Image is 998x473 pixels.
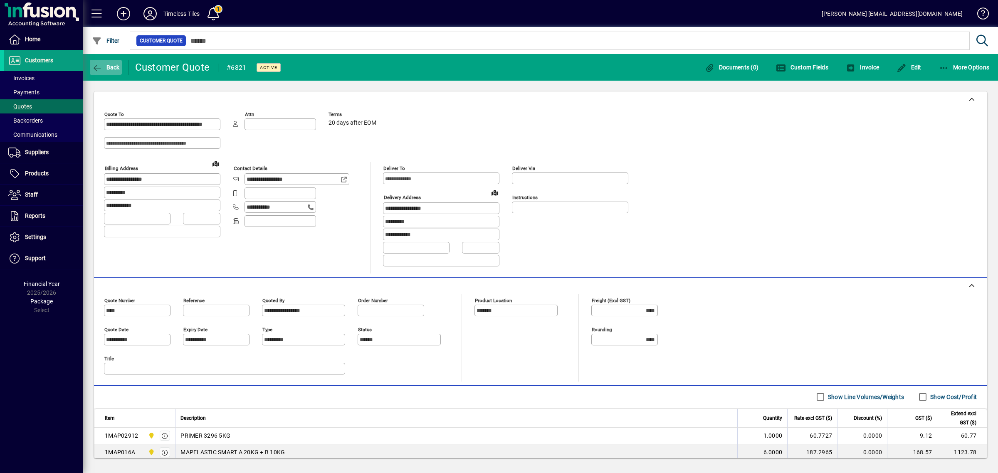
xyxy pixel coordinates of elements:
[25,57,53,64] span: Customers
[25,149,49,155] span: Suppliers
[358,326,372,332] mat-label: Status
[25,36,40,42] span: Home
[776,64,828,71] span: Custom Fields
[793,431,832,440] div: 60.7727
[794,414,832,423] span: Rate excl GST ($)
[937,444,987,461] td: 1123.78
[92,37,120,44] span: Filter
[262,326,272,332] mat-label: Type
[887,428,937,444] td: 9.12
[702,60,761,75] button: Documents (0)
[763,448,783,456] span: 6.0000
[512,165,535,171] mat-label: Deliver via
[4,85,83,99] a: Payments
[25,212,45,219] span: Reports
[262,297,284,303] mat-label: Quoted by
[90,33,122,48] button: Filter
[915,414,932,423] span: GST ($)
[25,191,38,198] span: Staff
[4,185,83,205] a: Staff
[704,64,758,71] span: Documents (0)
[137,6,163,21] button: Profile
[4,99,83,113] a: Quotes
[146,431,156,440] span: Dunedin
[8,89,40,96] span: Payments
[592,297,630,303] mat-label: Freight (excl GST)
[4,128,83,142] a: Communications
[104,355,114,361] mat-label: Title
[260,65,277,70] span: Active
[822,7,963,20] div: [PERSON_NAME] [EMAIL_ADDRESS][DOMAIN_NAME]
[8,117,43,124] span: Backorders
[8,103,32,110] span: Quotes
[4,163,83,184] a: Products
[358,297,388,303] mat-label: Order number
[105,431,138,440] div: 1MAP02912
[887,444,937,461] td: 168.57
[135,61,210,74] div: Customer Quote
[826,393,904,401] label: Show Line Volumes/Weights
[183,326,208,332] mat-label: Expiry date
[4,206,83,227] a: Reports
[105,448,135,456] div: 1MAP016A
[92,64,120,71] span: Back
[4,71,83,85] a: Invoices
[110,6,137,21] button: Add
[4,227,83,248] a: Settings
[512,195,538,200] mat-label: Instructions
[90,60,122,75] button: Back
[971,2,988,29] a: Knowledge Base
[488,186,501,199] a: View on map
[163,7,200,20] div: Timeless Tiles
[937,60,992,75] button: More Options
[105,414,115,423] span: Item
[227,61,246,74] div: #6821
[180,431,230,440] span: PRIMER 3296 5KG
[329,112,378,117] span: Terms
[383,165,405,171] mat-label: Deliver To
[4,29,83,50] a: Home
[104,297,135,303] mat-label: Quote number
[4,142,83,163] a: Suppliers
[83,60,129,75] app-page-header-button: Back
[942,409,976,427] span: Extend excl GST ($)
[939,64,990,71] span: More Options
[793,448,832,456] div: 187.2965
[4,113,83,128] a: Backorders
[8,131,57,138] span: Communications
[30,298,53,305] span: Package
[8,75,35,81] span: Invoices
[183,297,205,303] mat-label: Reference
[245,111,254,117] mat-label: Attn
[104,326,128,332] mat-label: Quote date
[929,393,977,401] label: Show Cost/Profit
[844,60,881,75] button: Invoice
[104,111,124,117] mat-label: Quote To
[209,157,222,170] a: View on map
[837,444,887,461] td: 0.0000
[146,448,156,457] span: Dunedin
[774,60,830,75] button: Custom Fields
[854,414,882,423] span: Discount (%)
[140,37,183,45] span: Customer Quote
[180,448,285,456] span: MAPELASTIC SMART A 20KG + B 10KG
[894,60,924,75] button: Edit
[4,248,83,269] a: Support
[837,428,887,444] td: 0.0000
[763,431,783,440] span: 1.0000
[180,414,206,423] span: Description
[25,234,46,240] span: Settings
[897,64,921,71] span: Edit
[329,120,376,126] span: 20 days after EOM
[592,326,612,332] mat-label: Rounding
[24,281,60,287] span: Financial Year
[25,170,49,177] span: Products
[846,64,879,71] span: Invoice
[475,297,512,303] mat-label: Product location
[937,428,987,444] td: 60.77
[25,255,46,261] span: Support
[763,414,782,423] span: Quantity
